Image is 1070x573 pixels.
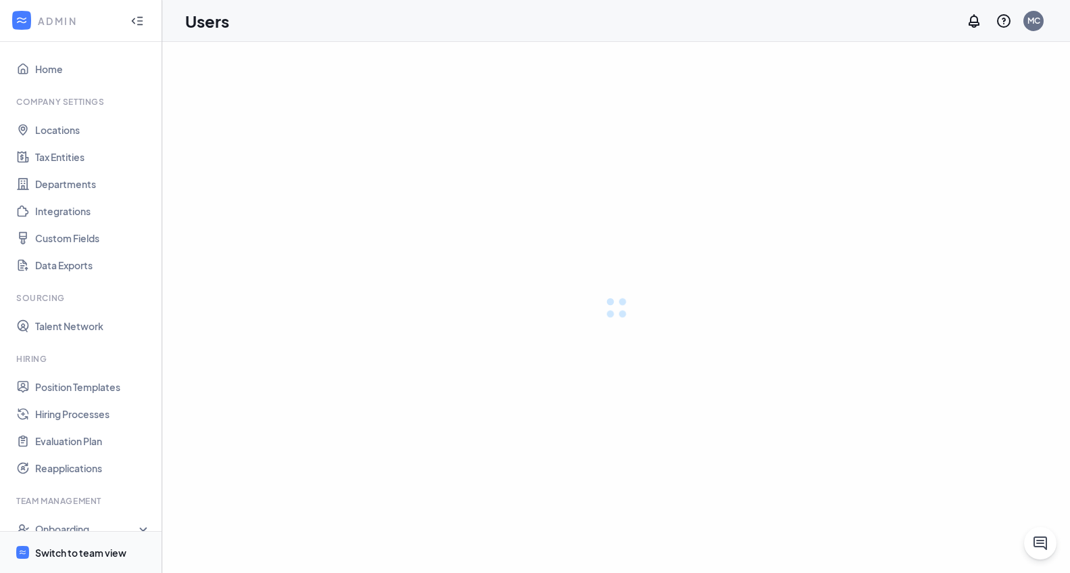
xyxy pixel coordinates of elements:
[35,546,126,559] div: Switch to team view
[35,313,151,340] a: Talent Network
[38,14,118,28] div: ADMIN
[1027,15,1040,26] div: MC
[35,143,151,170] a: Tax Entities
[18,548,27,557] svg: WorkstreamLogo
[1032,535,1048,551] svg: ChatActive
[35,198,151,225] a: Integrations
[185,9,229,32] h1: Users
[35,400,151,428] a: Hiring Processes
[35,373,151,400] a: Position Templates
[35,252,151,279] a: Data Exports
[35,455,151,482] a: Reapplications
[996,13,1012,29] svg: QuestionInfo
[16,495,148,507] div: Team Management
[16,96,148,108] div: Company Settings
[35,55,151,83] a: Home
[15,14,28,27] svg: WorkstreamLogo
[966,13,982,29] svg: Notifications
[35,522,139,536] div: Onboarding
[35,428,151,455] a: Evaluation Plan
[35,225,151,252] a: Custom Fields
[35,170,151,198] a: Departments
[130,14,144,28] svg: Collapse
[16,522,30,536] svg: UserCheck
[1024,527,1056,559] button: ChatActive
[35,116,151,143] a: Locations
[16,353,148,365] div: Hiring
[16,292,148,304] div: Sourcing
